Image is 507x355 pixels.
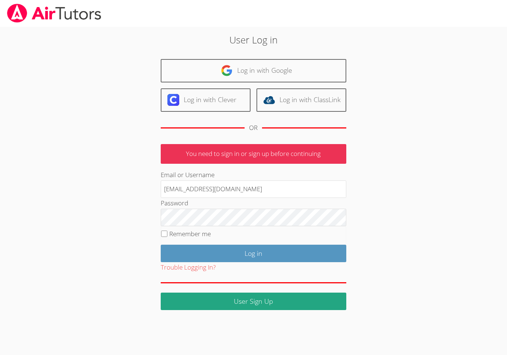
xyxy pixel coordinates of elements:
[161,170,215,179] label: Email or Username
[161,293,346,310] a: User Sign Up
[161,88,251,112] a: Log in with Clever
[161,245,346,262] input: Log in
[249,123,258,133] div: OR
[161,199,188,207] label: Password
[6,4,102,23] img: airtutors_banner-c4298cdbf04f3fff15de1276eac7730deb9818008684d7c2e4769d2f7ddbe033.png
[117,33,390,47] h2: User Log in
[169,229,211,238] label: Remember me
[263,94,275,106] img: classlink-logo-d6bb404cc1216ec64c9a2012d9dc4662098be43eaf13dc465df04b49fa7ab582.svg
[256,88,346,112] a: Log in with ClassLink
[161,59,346,82] a: Log in with Google
[161,262,216,273] button: Trouble Logging In?
[221,65,233,76] img: google-logo-50288ca7cdecda66e5e0955fdab243c47b7ad437acaf1139b6f446037453330a.svg
[167,94,179,106] img: clever-logo-6eab21bc6e7a338710f1a6ff85c0baf02591cd810cc4098c63d3a4b26e2feb20.svg
[161,144,346,164] p: You need to sign in or sign up before continuing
